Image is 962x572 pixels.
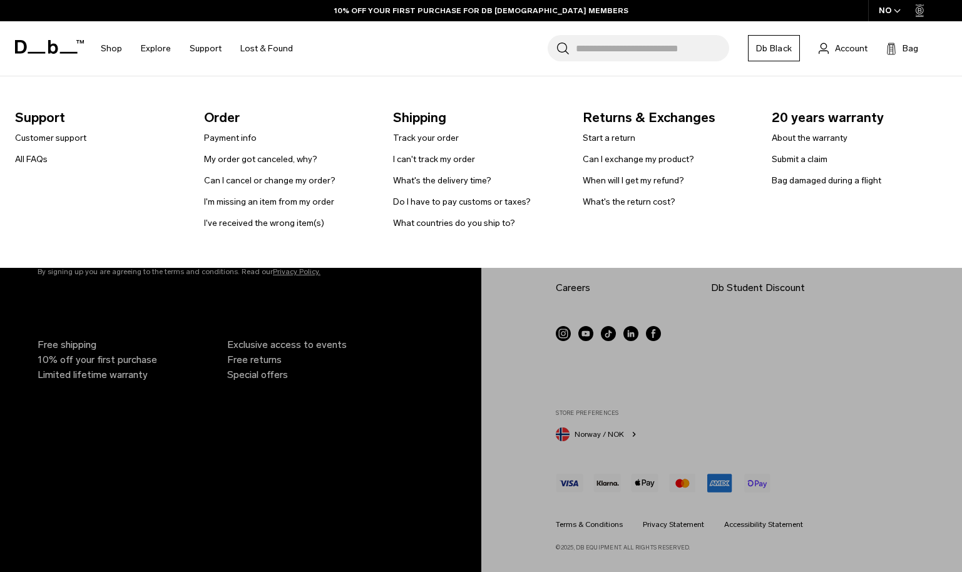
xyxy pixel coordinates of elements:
a: I can't track my order [393,153,475,166]
a: Support [190,26,222,71]
span: Account [835,42,867,55]
a: Can I exchange my product? [583,153,694,166]
a: Bag damaged during a flight [772,174,881,187]
nav: Main Navigation [91,21,302,76]
a: About the warranty [772,131,847,145]
a: I've received the wrong item(s) [204,217,324,230]
span: 20 years warranty [772,108,941,128]
a: Submit a claim [772,153,827,166]
a: Explore [141,26,171,71]
a: What countries do you ship to? [393,217,515,230]
a: Start a return [583,131,635,145]
button: Bag [886,41,918,56]
a: Do I have to pay customs or taxes? [393,195,531,208]
a: Shop [101,26,122,71]
a: Can I cancel or change my order? [204,174,335,187]
span: Shipping [393,108,562,128]
a: Account [819,41,867,56]
span: Support [15,108,184,128]
a: Db Black [748,35,800,61]
a: My order got canceled, why? [204,153,317,166]
a: Customer support [15,131,86,145]
a: Track your order [393,131,459,145]
span: Bag [903,42,918,55]
a: Lost & Found [240,26,293,71]
a: Payment info [204,131,257,145]
span: Returns & Exchanges [583,108,752,128]
span: Order [204,108,373,128]
a: I'm missing an item from my order [204,195,334,208]
a: What's the return cost? [583,195,675,208]
a: 10% OFF YOUR FIRST PURCHASE FOR DB [DEMOGRAPHIC_DATA] MEMBERS [334,5,628,16]
a: All FAQs [15,153,48,166]
a: What's the delivery time? [393,174,491,187]
a: When will I get my refund? [583,174,684,187]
